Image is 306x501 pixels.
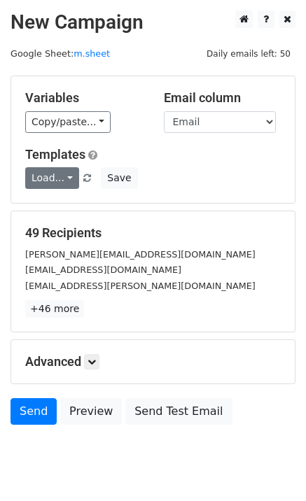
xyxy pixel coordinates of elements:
small: Google Sheet: [11,48,110,59]
small: [EMAIL_ADDRESS][DOMAIN_NAME] [25,264,181,275]
a: +46 more [25,300,84,318]
h2: New Campaign [11,10,295,34]
h5: Email column [164,90,281,106]
iframe: Chat Widget [236,434,306,501]
span: Daily emails left: 50 [202,46,295,62]
button: Save [101,167,137,189]
a: Copy/paste... [25,111,111,133]
a: Send Test Email [125,398,232,425]
a: Daily emails left: 50 [202,48,295,59]
h5: Advanced [25,354,281,369]
h5: Variables [25,90,143,106]
a: Templates [25,147,85,162]
small: [PERSON_NAME][EMAIL_ADDRESS][DOMAIN_NAME] [25,249,256,260]
a: Load... [25,167,79,189]
a: Send [11,398,57,425]
a: Preview [60,398,122,425]
h5: 49 Recipients [25,225,281,241]
a: m.sheet [74,48,110,59]
small: [EMAIL_ADDRESS][PERSON_NAME][DOMAIN_NAME] [25,281,256,291]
